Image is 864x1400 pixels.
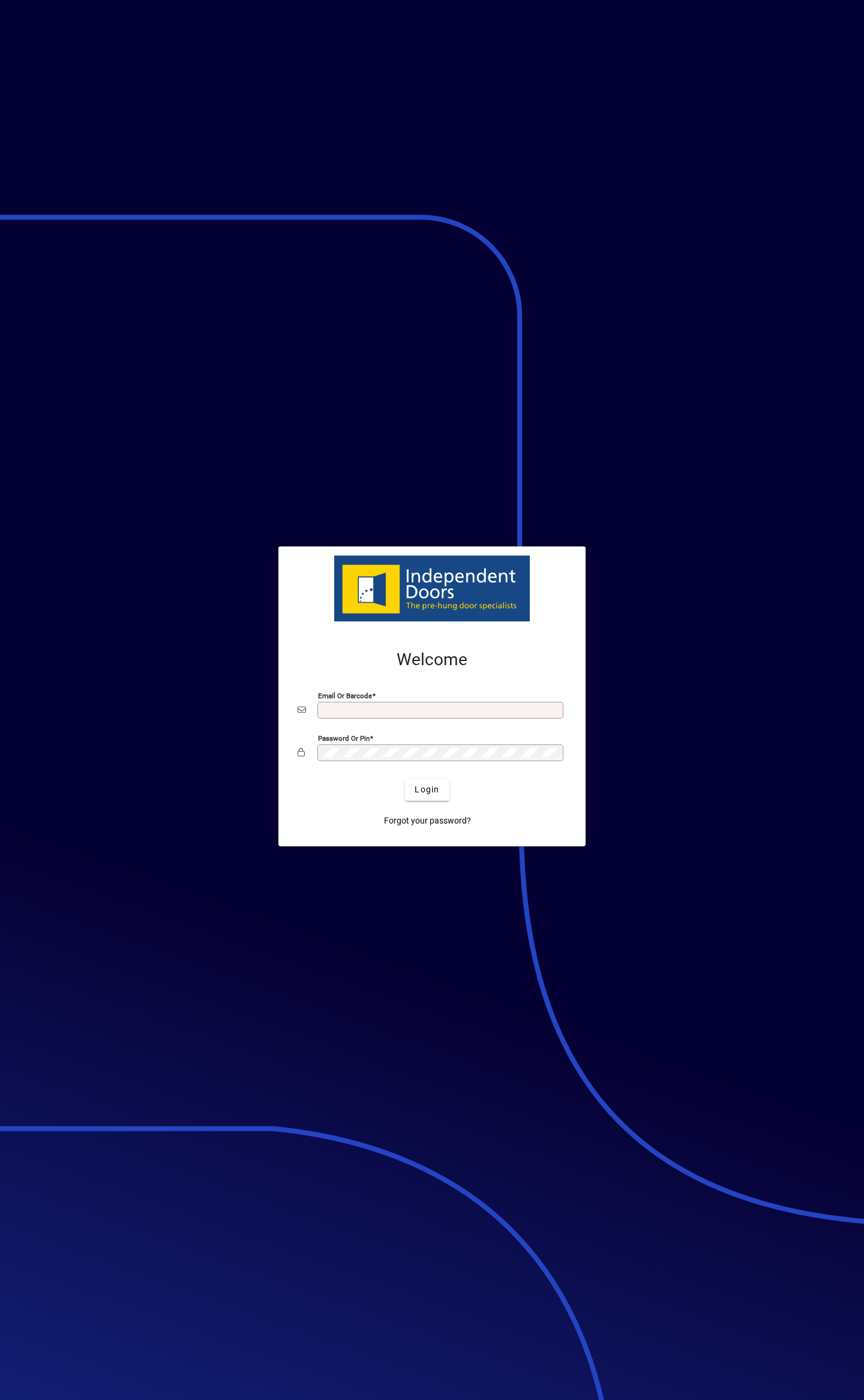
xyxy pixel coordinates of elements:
[318,691,372,699] mat-label: Email or Barcode
[379,810,476,832] a: Forgot your password?
[415,783,439,796] span: Login
[298,650,566,670] h2: Welcome
[384,815,471,827] span: Forgot your password?
[405,779,449,801] button: Login
[318,734,370,742] mat-label: Password or Pin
